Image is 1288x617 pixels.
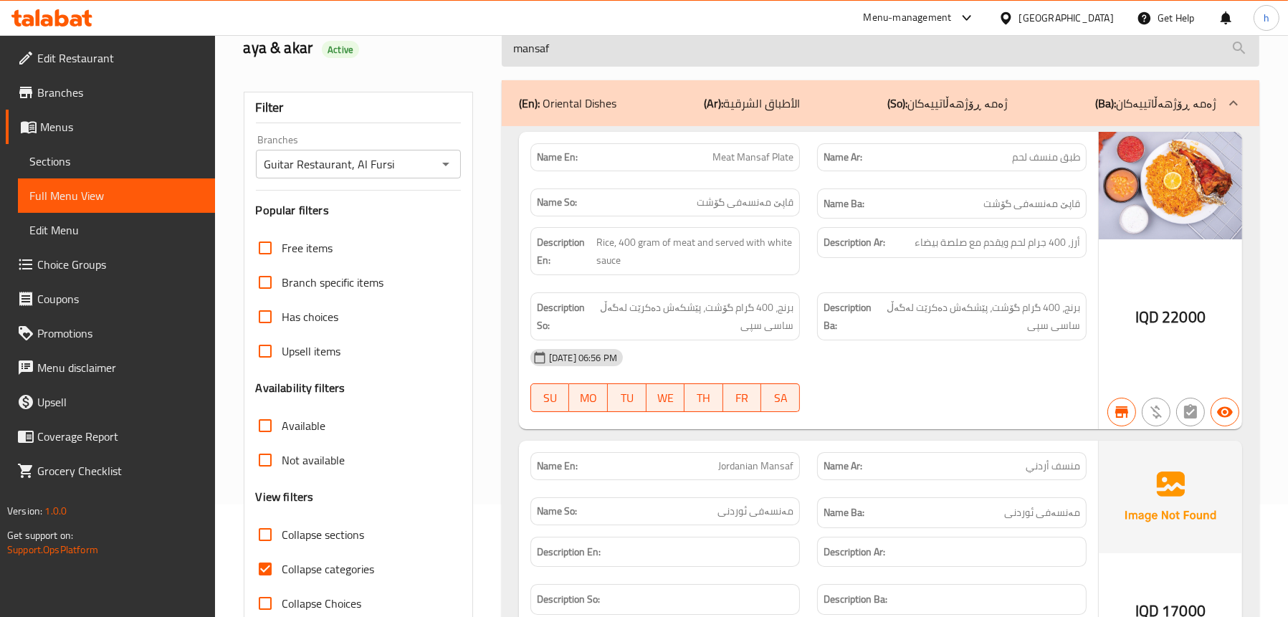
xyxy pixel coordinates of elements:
[761,383,800,412] button: SA
[915,234,1080,252] span: أرز، 400 جرام لحم ويقدم مع صلصة بيضاء
[322,41,359,58] div: Active
[282,343,341,360] span: Upsell items
[824,150,862,165] strong: Name Ar:
[244,37,485,59] h2: aya & akar
[704,95,800,112] p: الأطباق الشرقية
[608,383,647,412] button: TU
[37,325,204,342] span: Promotions
[864,9,952,27] div: Menu-management
[282,560,375,578] span: Collapse categories
[652,388,679,408] span: WE
[1095,95,1216,112] p: ژەمە ڕۆژهەڵاتییەکان
[322,43,359,57] span: Active
[1004,504,1080,522] span: مەنسەفی ئوردنی
[29,153,204,170] span: Sections
[824,459,862,474] strong: Name Ar:
[6,247,215,282] a: Choice Groups
[575,388,602,408] span: MO
[614,388,641,408] span: TU
[1099,441,1242,553] img: Ae5nvW7+0k+MAAAAAElFTkSuQmCC
[18,213,215,247] a: Edit Menu
[530,383,569,412] button: SU
[282,451,345,469] span: Not available
[6,385,215,419] a: Upsell
[519,92,540,114] b: (En):
[717,504,793,519] span: مەنسەفی ئوردنی
[37,462,204,479] span: Grocery Checklist
[502,80,1259,126] div: (En): Oriental Dishes(Ar):الأطباق الشرقية(So):ژەمە ڕۆژهەڵاتییەکان(Ba):ژەمە ڕۆژهەڵاتییەکان
[37,256,204,273] span: Choice Groups
[824,543,885,561] strong: Description Ar:
[282,526,365,543] span: Collapse sections
[537,590,600,608] strong: Description So:
[256,202,461,219] h3: Popular filters
[6,282,215,316] a: Coupons
[1264,10,1269,26] span: h
[824,195,864,213] strong: Name Ba:
[704,92,723,114] b: (Ar):
[983,195,1080,213] span: قاپێ مەنسەفی گۆشت
[6,75,215,110] a: Branches
[690,388,717,408] span: TH
[824,590,887,608] strong: Description Ba:
[7,540,98,559] a: Support.OpsPlatform
[282,274,384,291] span: Branch specific items
[6,110,215,144] a: Menus
[684,383,723,412] button: TH
[1095,92,1116,114] b: (Ba):
[718,459,793,474] span: Jordanian Mansaf
[256,489,314,505] h3: View filters
[282,595,362,612] span: Collapse Choices
[7,526,73,545] span: Get support on:
[6,41,215,75] a: Edit Restaurant
[537,504,577,519] strong: Name So:
[1012,150,1080,165] span: طبق منسف لحم
[537,543,601,561] strong: Description En:
[18,178,215,213] a: Full Menu View
[1176,398,1205,426] button: Not has choices
[543,351,623,365] span: [DATE] 06:56 PM
[591,299,793,334] span: برنج، 400 گرام گۆشت، پێشکەش دەکرێت لەگەڵ ساسی سپی
[37,49,204,67] span: Edit Restaurant
[37,84,204,101] span: Branches
[712,150,793,165] span: Meat Mansaf Plate
[256,92,461,123] div: Filter
[878,299,1080,334] span: برنج، 400 گرام گۆشت، پێشکەش دەکرێت لەگەڵ ساسی سپی
[1026,459,1080,474] span: منسف أردني
[37,290,204,307] span: Coupons
[537,459,578,474] strong: Name En:
[256,380,345,396] h3: Availability filters
[6,350,215,385] a: Menu disclaimer
[37,393,204,411] span: Upsell
[44,502,67,520] span: 1.0.0
[569,383,608,412] button: MO
[824,299,875,334] strong: Description Ba:
[1135,303,1159,331] span: IQD
[6,419,215,454] a: Coverage Report
[537,388,563,408] span: SU
[6,454,215,488] a: Grocery Checklist
[1107,398,1136,426] button: Branch specific item
[537,150,578,165] strong: Name En:
[282,239,333,257] span: Free items
[37,359,204,376] span: Menu disclaimer
[519,95,616,112] p: Oriental Dishes
[502,30,1259,67] input: search
[824,234,885,252] strong: Description Ar:
[824,504,864,522] strong: Name Ba:
[282,308,339,325] span: Has choices
[767,388,794,408] span: SA
[1099,132,1242,239] img: %D9%85%D9%86%D8%B3%D9%81_%D9%84%D8%AD%D9%85638513652174339303.jpg
[647,383,685,412] button: WE
[887,92,907,114] b: (So):
[1162,303,1206,331] span: 22000
[729,388,756,408] span: FR
[1142,398,1170,426] button: Purchased item
[1019,10,1114,26] div: [GEOGRAPHIC_DATA]
[18,144,215,178] a: Sections
[436,154,456,174] button: Open
[37,428,204,445] span: Coverage Report
[40,118,204,135] span: Menus
[697,195,793,210] span: قاپێ مەنسەفی گۆشت
[7,502,42,520] span: Version:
